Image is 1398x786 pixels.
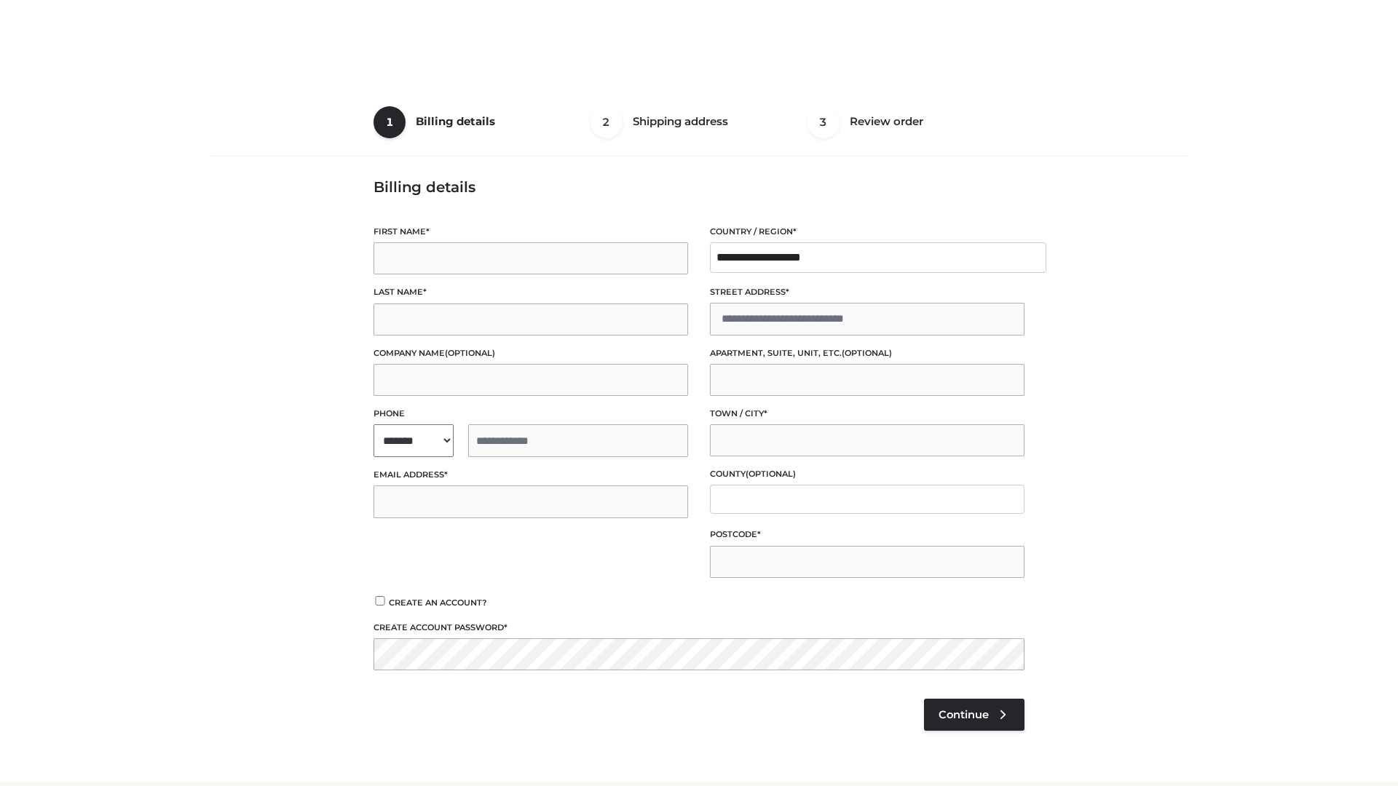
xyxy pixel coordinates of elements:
span: (optional) [746,469,796,479]
label: Last name [374,285,688,299]
label: Company name [374,346,688,360]
label: First name [374,225,688,239]
a: Continue [924,699,1024,731]
label: Town / City [710,407,1024,421]
label: County [710,467,1024,481]
label: Apartment, suite, unit, etc. [710,346,1024,360]
span: (optional) [445,348,495,358]
span: Billing details [416,114,495,128]
label: Country / Region [710,225,1024,239]
h3: Billing details [374,178,1024,196]
span: 1 [374,106,406,138]
span: 3 [807,106,840,138]
label: Phone [374,407,688,421]
label: Create account password [374,621,1024,635]
label: Postcode [710,528,1024,541]
span: (optional) [842,348,892,358]
label: Street address [710,285,1024,299]
span: Review order [850,114,923,128]
span: Create an account? [389,598,487,608]
span: Shipping address [633,114,728,128]
span: Continue [939,708,989,721]
span: 2 [591,106,623,138]
input: Create an account? [374,596,387,606]
label: Email address [374,468,688,482]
